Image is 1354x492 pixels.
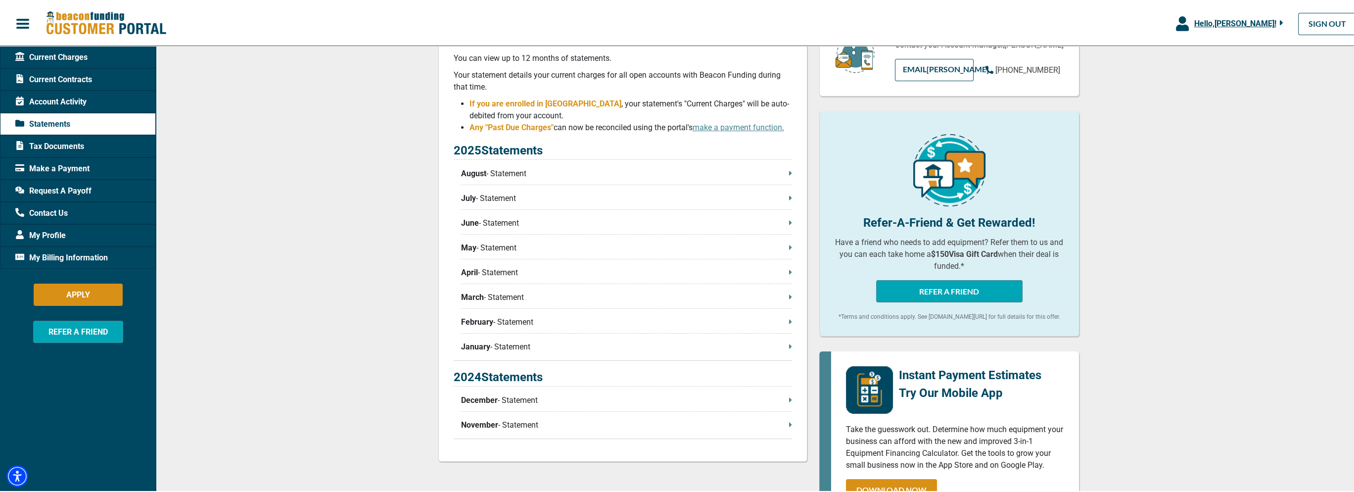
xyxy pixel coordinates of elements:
[461,340,792,351] p: - Statement
[461,191,476,203] span: July
[461,191,792,203] p: - Statement
[15,139,84,151] span: Tax Documents
[985,63,1060,75] a: [PHONE_NUMBER]
[461,216,792,228] p: - Statement
[876,279,1023,301] button: REFER A FRIEND
[15,50,88,62] span: Current Charges
[846,365,893,412] img: mobile-app-logo.png
[469,98,621,107] span: If you are enrolled in [GEOGRAPHIC_DATA]
[461,340,490,351] span: January
[895,57,974,80] a: EMAIL[PERSON_NAME]
[913,133,985,205] img: refer-a-friend-icon.png
[461,418,498,430] span: November
[995,64,1060,73] span: [PHONE_NUMBER]
[461,418,792,430] p: - Statement
[15,206,68,218] span: Contact Us
[899,383,1041,400] p: Try Our Mobile App
[461,166,792,178] p: - Statement
[835,235,1064,271] p: Have a friend who needs to add equipment? Refer them to us and you can each take home a when thei...
[46,9,166,35] img: Beacon Funding Customer Portal Logo
[833,32,877,73] img: customer-service.png
[15,117,70,129] span: Statements
[15,95,87,106] span: Account Activity
[454,51,792,63] p: You can view up to 12 months of statements.
[454,367,792,385] p: 2024 Statements
[15,250,108,262] span: My Billing Information
[461,166,486,178] span: August
[461,265,478,277] span: April
[461,393,792,405] p: - Statement
[693,121,784,131] a: make a payment function.
[454,68,792,92] p: Your statement details your current charges for all open accounts with Beacon Funding during that...
[469,121,554,131] span: Any "Past Due Charges"
[461,315,792,327] p: - Statement
[33,319,123,342] button: REFER A FRIEND
[454,140,792,158] p: 2025 Statements
[846,422,1064,470] p: Take the guesswork out. Determine how much equipment your business can afford with the new and im...
[15,228,66,240] span: My Profile
[1194,17,1276,27] span: Hello, [PERSON_NAME] !
[6,464,28,486] div: Accessibility Menu
[34,282,123,304] button: APPLY
[461,241,476,252] span: May
[461,393,498,405] span: December
[461,241,792,252] p: - Statement
[15,184,92,196] span: Request A Payoff
[461,265,792,277] p: - Statement
[899,365,1041,383] p: Instant Payment Estimates
[931,248,998,257] b: $150 Visa Gift Card
[15,72,92,84] span: Current Contracts
[469,98,789,119] span: , your statement's "Current Charges" will be auto-debited from your account.
[15,161,90,173] span: Make a Payment
[461,216,479,228] span: June
[461,290,792,302] p: - Statement
[554,121,784,131] span: can now be reconciled using the portal's
[835,212,1064,230] p: Refer-A-Friend & Get Rewarded!
[835,311,1064,320] p: *Terms and conditions apply. See [DOMAIN_NAME][URL] for full details for this offer.
[461,290,484,302] span: March
[461,315,493,327] span: February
